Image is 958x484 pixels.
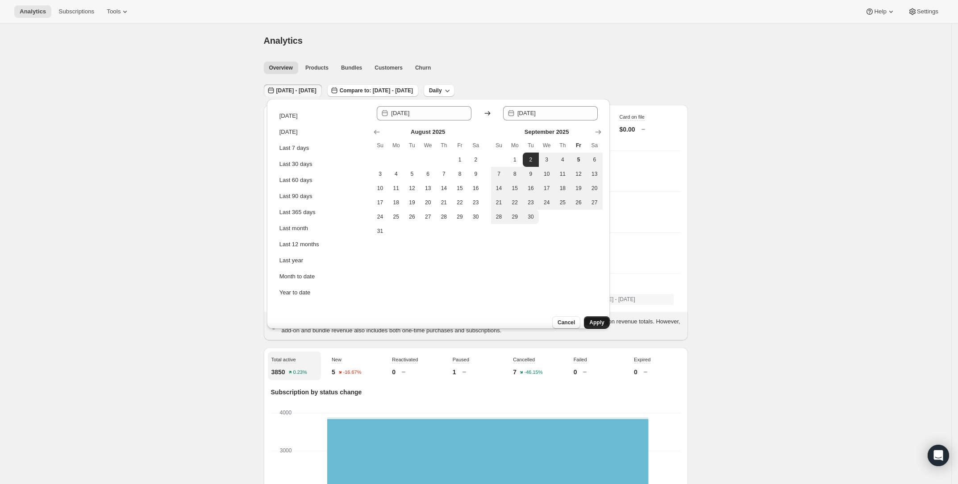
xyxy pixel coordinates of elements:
[404,210,420,224] button: Tuesday August 26 2025
[439,213,448,220] span: 28
[371,126,383,138] button: Show previous month, July 2025
[436,195,452,210] button: Thursday August 21 2025
[542,199,551,206] span: 24
[523,181,539,195] button: Tuesday September 16 2025
[523,195,539,210] button: Tuesday September 23 2025
[388,167,404,181] button: Monday August 4 2025
[507,210,523,224] button: Monday September 29 2025
[453,357,469,362] span: Paused
[279,447,292,454] text: 3000
[420,167,436,181] button: Wednesday August 6 2025
[277,125,366,139] button: [DATE]
[574,142,583,149] span: Fr
[372,195,388,210] button: Sunday August 17 2025
[420,138,436,153] th: Wednesday
[279,192,312,201] div: Last 90 days
[542,170,551,178] span: 10
[424,213,433,220] span: 27
[392,357,418,362] span: Reactivated
[590,156,599,163] span: 6
[14,5,51,18] button: Analytics
[471,156,480,163] span: 2
[510,199,519,206] span: 22
[452,167,468,181] button: Friday August 8 2025
[332,368,335,376] p: 5
[558,319,575,326] span: Cancel
[388,138,404,153] th: Monday
[279,160,312,169] div: Last 30 days
[468,181,484,195] button: Saturday August 16 2025
[510,142,519,149] span: Mo
[372,167,388,181] button: Sunday August 3 2025
[874,8,886,15] span: Help
[429,87,442,94] span: Daily
[554,153,571,167] button: Thursday September 4 2025
[510,185,519,192] span: 15
[343,370,361,375] text: -16.67%
[101,5,135,18] button: Tools
[526,199,535,206] span: 23
[468,138,484,153] th: Saturday
[495,213,504,220] span: 28
[327,84,418,97] button: Compare to: [DATE] - [DATE]
[53,5,100,18] button: Subscriptions
[279,208,316,217] div: Last 365 days
[554,167,571,181] button: Thursday September 11 2025
[590,185,599,192] span: 20
[279,144,309,153] div: Last 7 days
[279,288,311,297] div: Year to date
[510,213,519,220] span: 29
[495,185,504,192] span: 14
[455,199,464,206] span: 22
[587,138,603,153] th: Saturday
[271,368,285,376] p: 3850
[584,316,609,329] button: Apply
[571,167,587,181] button: Friday September 12 2025
[574,368,577,376] p: 0
[620,125,635,134] p: $0.00
[571,138,587,153] th: Friday
[523,167,539,181] button: Tuesday September 9 2025
[491,210,507,224] button: Sunday September 28 2025
[452,210,468,224] button: Friday August 29 2025
[860,5,900,18] button: Help
[634,368,637,376] p: 0
[424,170,433,178] span: 6
[439,170,448,178] span: 7
[392,199,400,206] span: 18
[471,213,480,220] span: 30
[587,181,603,195] button: Saturday September 20 2025
[404,181,420,195] button: Tuesday August 12 2025
[510,170,519,178] span: 8
[552,316,580,329] button: Cancel
[542,185,551,192] span: 17
[455,213,464,220] span: 29
[404,195,420,210] button: Tuesday August 19 2025
[277,253,366,268] button: Last year
[372,138,388,153] th: Sunday
[269,64,293,71] span: Overview
[376,213,385,220] span: 24
[372,224,388,238] button: Sunday August 31 2025
[276,87,317,94] span: [DATE] - [DATE]
[455,142,464,149] span: Fr
[277,109,366,123] button: [DATE]
[279,410,292,416] text: 4000
[542,142,551,149] span: We
[277,221,366,236] button: Last month
[408,142,417,149] span: Tu
[439,185,448,192] span: 14
[436,181,452,195] button: Thursday August 14 2025
[510,156,519,163] span: 1
[388,210,404,224] button: Monday August 25 2025
[523,138,539,153] th: Tuesday
[634,357,650,362] span: Expired
[542,156,551,163] span: 3
[587,195,603,210] button: Saturday September 27 2025
[471,170,480,178] span: 9
[436,167,452,181] button: Thursday August 7 2025
[376,142,385,149] span: Su
[279,128,298,137] div: [DATE]
[372,181,388,195] button: Sunday August 10 2025
[539,195,555,210] button: Wednesday September 24 2025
